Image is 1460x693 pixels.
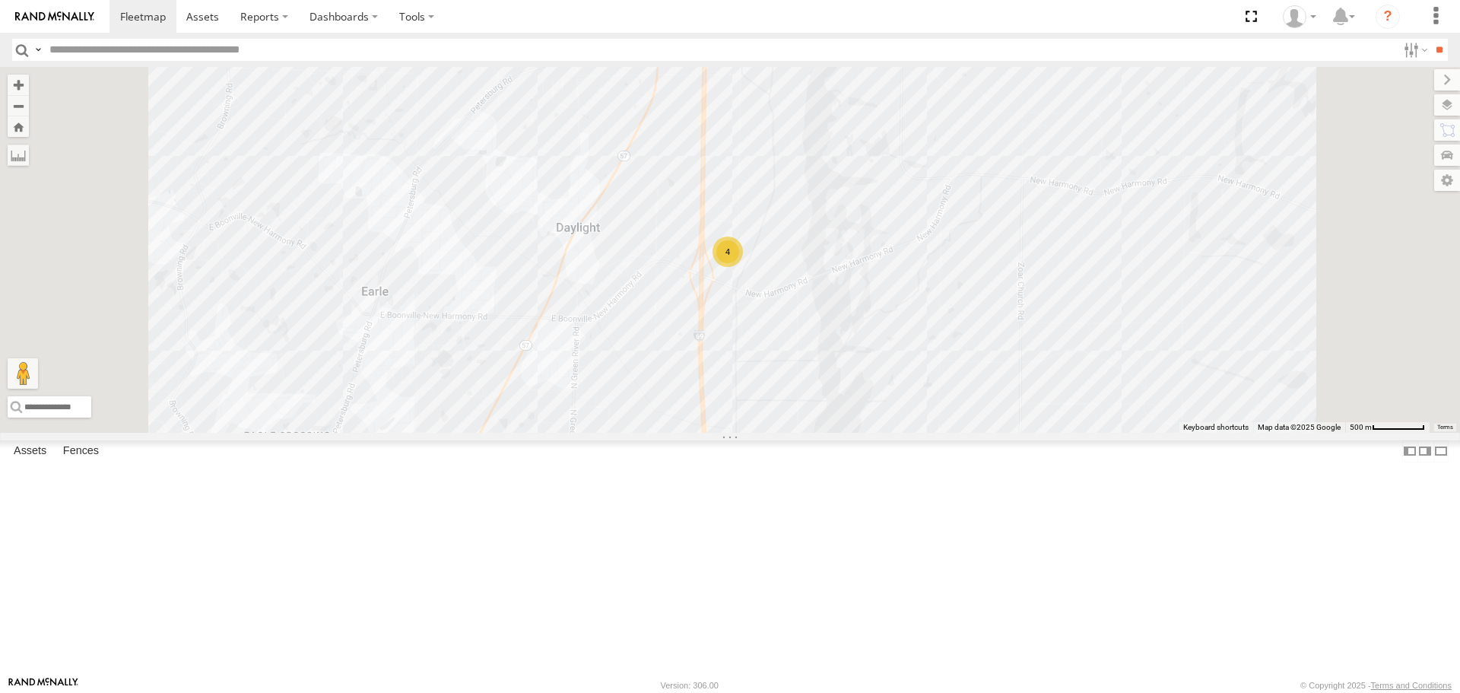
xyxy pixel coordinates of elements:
div: Version: 306.00 [661,681,719,690]
button: Zoom in [8,75,29,95]
div: 4 [713,237,743,267]
a: Terms (opens in new tab) [1437,424,1453,430]
a: Visit our Website [8,678,78,693]
div: Nathan Stone [1277,5,1322,28]
button: Map Scale: 500 m per 66 pixels [1345,422,1430,433]
a: Terms and Conditions [1371,681,1452,690]
div: © Copyright 2025 - [1300,681,1452,690]
button: Drag Pegman onto the map to open Street View [8,358,38,389]
label: Fences [56,441,106,463]
label: Measure [8,145,29,166]
label: Search Query [32,39,44,61]
button: Keyboard shortcuts [1183,422,1249,433]
label: Hide Summary Table [1433,440,1449,463]
i: ? [1376,5,1400,29]
span: Map data ©2025 Google [1258,423,1341,431]
label: Assets [6,441,54,463]
button: Zoom out [8,95,29,116]
label: Dock Summary Table to the Left [1402,440,1417,463]
img: rand-logo.svg [15,11,94,22]
button: Zoom Home [8,116,29,137]
label: Dock Summary Table to the Right [1417,440,1433,463]
label: Search Filter Options [1398,39,1430,61]
label: Map Settings [1434,170,1460,191]
span: 500 m [1350,423,1372,431]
